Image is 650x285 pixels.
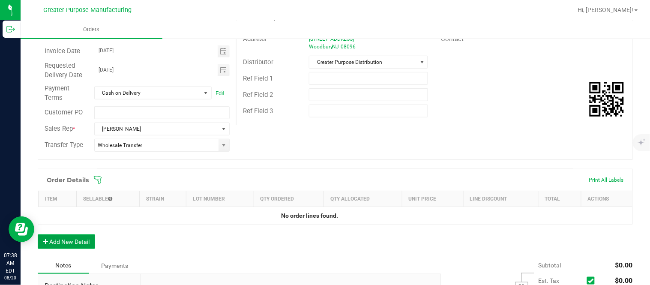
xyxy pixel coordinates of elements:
h1: Order Details [47,177,89,183]
a: Edit [216,90,225,96]
span: Requested Delivery Date [45,62,82,79]
a: Orders [21,21,162,39]
span: Subtotal [539,262,561,269]
th: Sellable [77,191,140,207]
span: Cash on Delivery [95,87,201,99]
qrcode: 00000419 [590,82,624,117]
p: 07:38 AM EDT [4,252,17,275]
span: [STREET_ADDRESS] [309,36,354,42]
span: Ref Field 1 [243,75,273,82]
span: NJ [332,44,339,50]
span: Contact [441,35,464,43]
th: Item [39,191,77,207]
th: Qty Ordered [254,191,324,207]
span: Toggle calendar [218,45,230,57]
strong: No order lines found. [281,212,338,219]
span: Ref Field 2 [243,91,273,99]
span: Ref Field 3 [243,107,273,115]
span: Orders [72,26,111,33]
inline-svg: Outbound [6,25,15,33]
span: Toggle calendar [218,64,230,76]
div: Payments [89,258,141,273]
p: 08/20 [4,275,17,281]
span: Est. Tax [539,277,584,284]
span: 08096 [341,44,356,50]
span: Transfer Type [45,141,83,149]
div: Notes [38,258,89,274]
th: Line Discount [463,191,538,207]
th: Qty Allocated [324,191,402,207]
span: $0.00 [615,261,633,269]
th: Total [539,191,581,207]
span: Distributor [243,58,273,66]
span: Greater Purpose Distribution [309,56,417,68]
span: Address [243,35,267,43]
iframe: Resource center [9,216,34,242]
span: Payment Terms [45,84,69,102]
th: Lot Number [186,191,254,207]
th: Unit Price [402,191,463,207]
span: [PERSON_NAME] [95,123,219,135]
img: Scan me! [590,82,624,117]
span: Greater Purpose Manufacturing [43,6,132,14]
th: Strain [140,191,186,207]
span: Woodbury [309,44,333,50]
span: Customer PO [45,108,83,116]
span: Hi, [PERSON_NAME]! [578,6,634,13]
button: Add New Detail [38,234,95,249]
span: $0.00 [615,276,633,285]
span: Sales Rep [45,125,73,132]
span: Invoice Date [45,47,80,55]
th: Actions [581,191,632,207]
span: , [331,44,332,50]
